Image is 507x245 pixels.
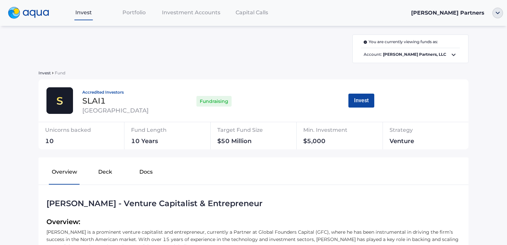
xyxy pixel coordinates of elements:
[38,70,51,75] span: Invest
[75,9,92,16] span: Invest
[162,9,220,16] span: Investment Accounts
[303,138,380,147] div: $5,000
[82,108,167,114] div: [GEOGRAPHIC_DATA]
[236,9,268,16] span: Capital Calls
[46,198,461,209] div: [PERSON_NAME] - Venture Capitalist & Entrepreneur
[82,90,167,94] div: Accredited Investors
[383,52,446,57] b: [PERSON_NAME] Partners, LLC
[58,6,109,19] a: Invest
[45,138,110,147] div: 10
[55,70,65,75] span: Fund
[131,125,204,138] div: Fund Length
[492,8,503,18] img: ellipse
[364,41,369,44] img: i.svg
[303,125,380,138] div: Min. Investment
[223,6,281,19] a: Capital Calls
[217,125,302,138] div: Target Fund Size
[53,69,65,76] a: Fund
[196,94,232,108] div: Fundraising
[411,10,484,16] span: [PERSON_NAME] Partners
[361,51,460,59] span: Account:
[159,6,223,19] a: Investment Accounts
[217,138,302,147] div: $50 Million
[44,163,85,184] button: Overview
[8,7,49,19] img: logo
[46,217,461,227] span: Overview:
[85,163,125,184] button: Deck
[390,138,448,147] div: Venture
[46,87,73,114] img: thamesville
[4,5,58,21] a: logo
[45,125,110,138] div: Unicorns backed
[122,9,146,16] span: Portfolio
[390,125,448,138] div: Strategy
[348,94,374,108] button: Invest
[131,138,204,147] div: 10 Years
[364,39,438,45] span: You are currently viewing funds as:
[109,6,159,19] a: Portfolio
[126,163,167,184] button: Docs
[82,97,167,105] div: SLAI1
[52,72,53,74] img: sidearrow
